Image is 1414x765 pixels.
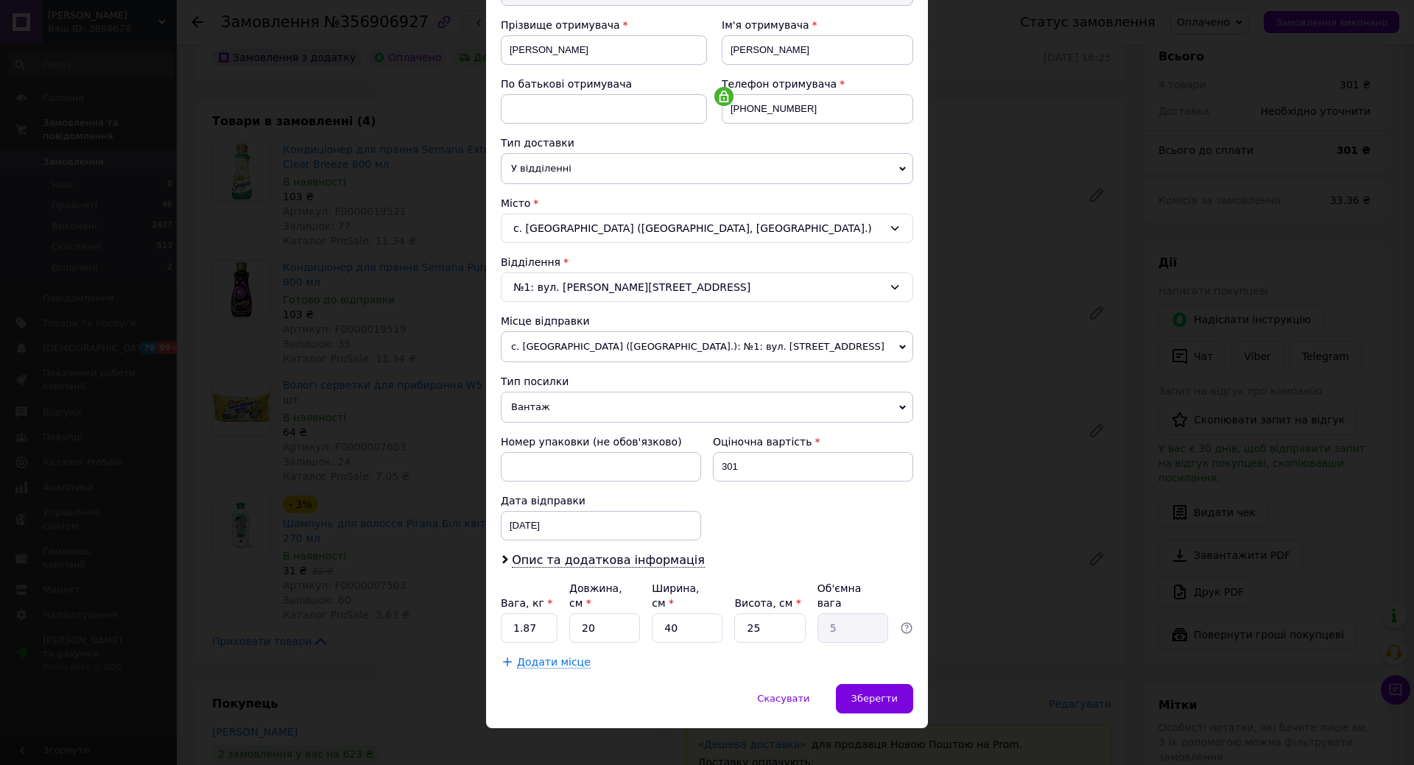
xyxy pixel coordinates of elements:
div: №1: вул. [PERSON_NAME][STREET_ADDRESS] [501,272,913,302]
span: Скасувати [757,693,809,704]
div: Оціночна вартість [713,434,913,449]
span: Тип доставки [501,137,574,149]
label: Довжина, см [569,582,622,609]
span: Додати місце [517,656,591,669]
div: Номер упаковки (не обов'язково) [501,434,701,449]
span: Телефон отримувача [722,78,837,90]
span: Тип посилки [501,376,569,387]
span: По батькові отримувача [501,78,632,90]
span: Прізвище отримувача [501,19,620,31]
label: Висота, см [734,597,801,609]
span: Місце відправки [501,315,590,327]
div: Дата відправки [501,493,701,508]
div: Об'ємна вага [817,581,888,610]
label: Ширина, см [652,582,699,609]
span: с. [GEOGRAPHIC_DATA] ([GEOGRAPHIC_DATA].): №1: вул. [STREET_ADDRESS] [501,331,913,362]
input: +380 [722,94,913,124]
div: Місто [501,196,913,211]
label: Вага, кг [501,597,552,609]
span: Опис та додаткова інформація [512,553,705,568]
span: У відділенні [501,153,913,184]
span: Ім'я отримувача [722,19,809,31]
span: Зберегти [851,693,898,704]
div: с. [GEOGRAPHIC_DATA] ([GEOGRAPHIC_DATA], [GEOGRAPHIC_DATA].) [501,214,913,243]
div: Відділення [501,255,913,269]
span: Вантаж [501,392,913,423]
